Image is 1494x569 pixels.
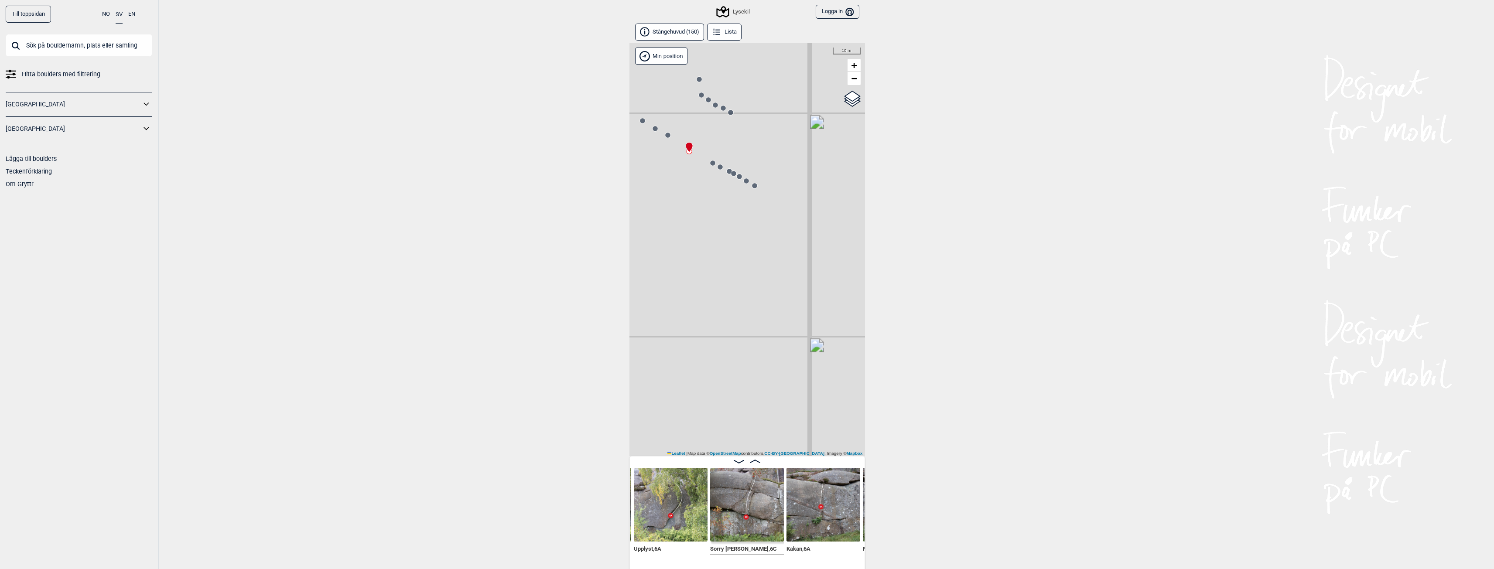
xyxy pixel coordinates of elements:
[635,24,704,41] button: Stångehuvud (150)
[687,451,688,456] span: |
[22,68,100,81] span: Hitta boulders med filtrering
[6,123,141,135] a: [GEOGRAPHIC_DATA]
[6,34,152,57] input: Sök på bouldernamn, plats eller samling
[833,48,861,55] div: 10 m
[710,451,741,456] a: OpenStreetMap
[6,168,52,175] a: Teckenförklaring
[816,5,859,19] button: Logga in
[718,7,749,17] div: Lysekil
[635,48,687,65] div: Vis min position
[844,89,861,109] a: Layers
[851,73,857,84] span: −
[667,451,685,456] a: Leaflet
[863,468,937,542] img: Myggjagaren 220121
[848,72,861,85] a: Zoom out
[848,59,861,72] a: Zoom in
[665,450,865,457] div: Map data © contributors, , Imagery ©
[847,451,863,456] a: Mapbox
[786,468,860,542] img: Kakan 220121
[6,6,51,23] a: Till toppsidan
[634,468,708,542] img: Upplyst 210906
[710,544,777,552] span: Sorry [PERSON_NAME] , 6C
[863,544,900,552] span: Myggjägaren , 4
[707,24,742,41] button: Lista
[786,544,810,552] span: Kakan , 6A
[6,155,57,162] a: Lägga till boulders
[851,60,857,71] span: +
[634,544,661,552] span: Upplyst , 6A
[6,98,141,111] a: [GEOGRAPHIC_DATA]
[764,451,824,456] a: CC-BY-[GEOGRAPHIC_DATA]
[6,181,34,187] a: Om Gryttr
[102,6,110,23] button: NO
[128,6,135,23] button: EN
[116,6,123,24] button: SV
[6,68,152,81] a: Hitta boulders med filtrering
[710,468,784,542] img: Sorry Stig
